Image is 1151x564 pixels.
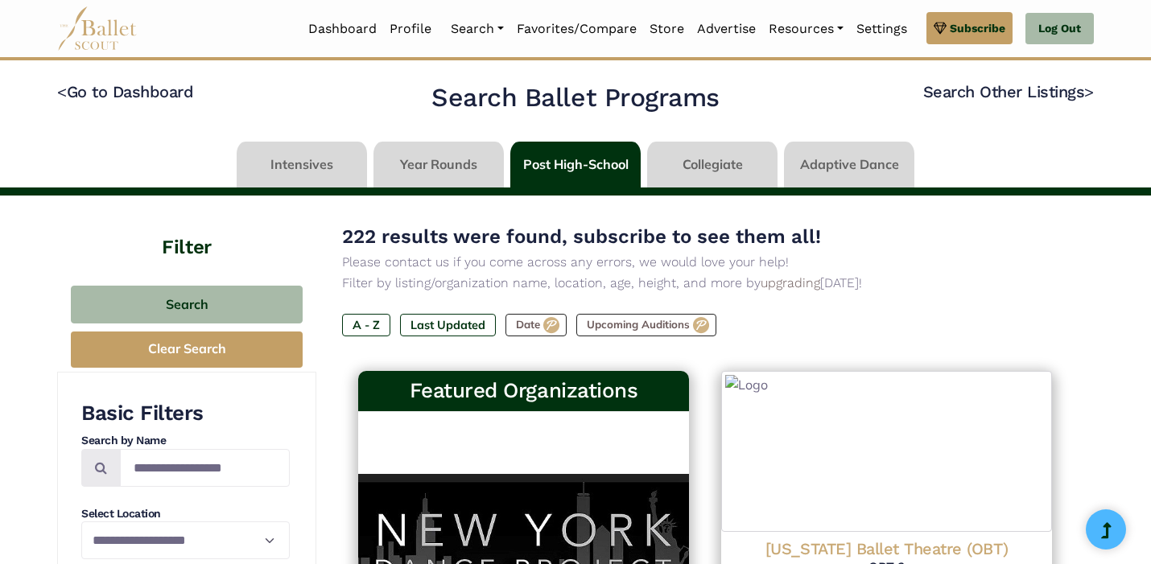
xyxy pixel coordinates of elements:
[383,12,438,46] a: Profile
[120,449,290,487] input: Search by names...
[576,314,716,336] label: Upcoming Auditions
[370,142,507,187] li: Year Rounds
[342,252,1068,273] p: Please contact us if you come across any errors, we would love your help!
[734,538,1039,559] h4: [US_STATE] Ballet Theatre (OBT)
[57,81,67,101] code: <
[691,12,762,46] a: Advertise
[233,142,370,187] li: Intensives
[400,314,496,336] label: Last Updated
[721,371,1052,532] img: Logo
[762,12,850,46] a: Resources
[431,81,719,115] h2: Search Ballet Programs
[923,82,1094,101] a: Search Other Listings>
[950,19,1005,37] span: Subscribe
[71,286,303,323] button: Search
[81,433,290,449] h4: Search by Name
[81,400,290,427] h3: Basic Filters
[444,12,510,46] a: Search
[342,314,390,336] label: A - Z
[71,331,303,368] button: Clear Search
[1084,81,1094,101] code: >
[505,314,567,336] label: Date
[81,506,290,522] h4: Select Location
[934,19,947,37] img: gem.svg
[57,82,193,101] a: <Go to Dashboard
[507,142,644,187] li: Post High-School
[643,12,691,46] a: Store
[644,142,781,187] li: Collegiate
[1025,13,1094,45] a: Log Out
[302,12,383,46] a: Dashboard
[850,12,914,46] a: Settings
[781,142,918,187] li: Adaptive Dance
[57,196,316,261] h4: Filter
[342,225,821,248] span: 222 results were found, subscribe to see them all!
[761,275,820,290] a: upgrading
[510,12,643,46] a: Favorites/Compare
[926,12,1013,44] a: Subscribe
[371,377,676,405] h3: Featured Organizations
[342,273,1068,294] p: Filter by listing/organization name, location, age, height, and more by [DATE]!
